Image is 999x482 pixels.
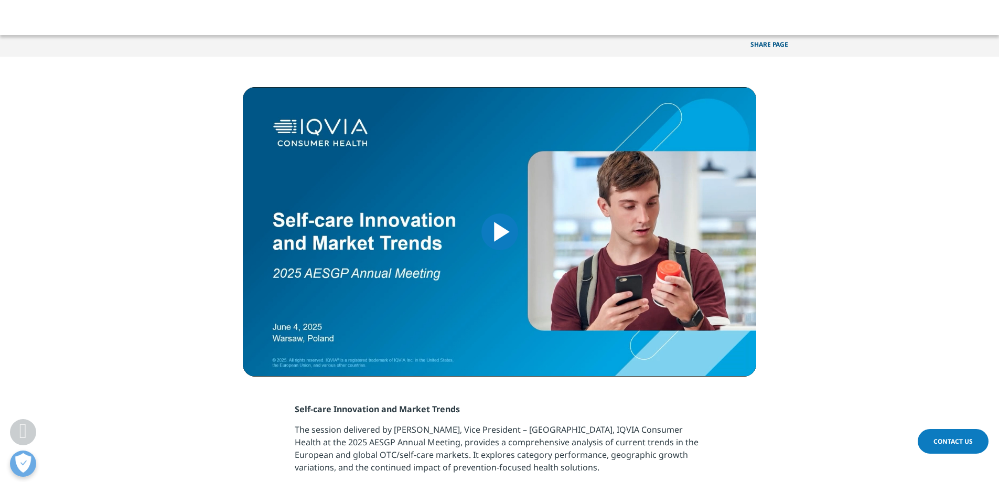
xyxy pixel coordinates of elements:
[295,403,460,415] strong: Self-care Innovation and Market Trends
[743,33,809,57] p: Share PAGE
[10,451,36,477] button: Otwórz Preferencje
[918,429,989,454] a: Contact Us
[295,423,704,481] p: The session delivered by [PERSON_NAME], Vice President – [GEOGRAPHIC_DATA], IQVIA Consumer Health...
[481,213,518,250] button: Play Video
[933,437,973,446] span: Contact Us
[243,87,756,377] video-js: Video Player
[743,33,809,57] button: Share PAGEShare PAGE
